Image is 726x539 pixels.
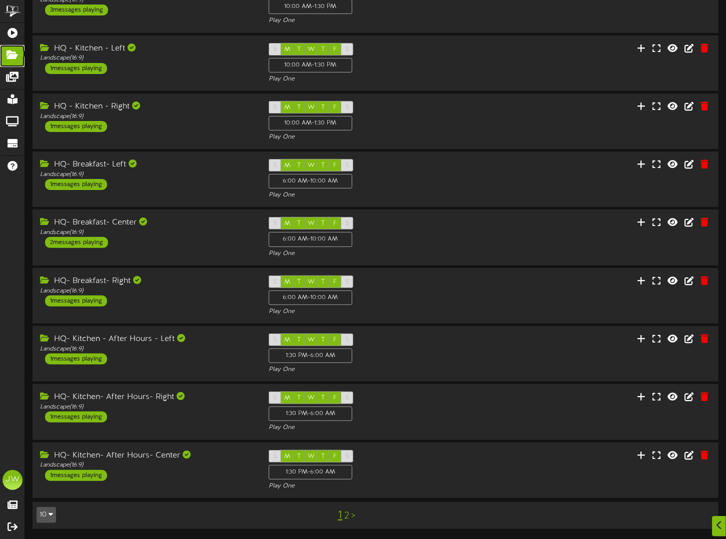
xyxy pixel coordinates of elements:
span: M [284,336,290,343]
div: HQ - Kitchen - Right [40,101,254,112]
div: 10:00 AM - 1:30 PM [269,116,352,130]
div: 1 messages playing [45,179,107,190]
span: T [298,394,301,401]
span: T [298,46,301,53]
a: > [351,510,355,521]
div: Play One [269,16,482,25]
span: S [345,220,349,227]
span: S [345,104,349,111]
div: Play One [269,423,482,432]
a: 2 [344,510,349,521]
span: W [308,162,315,169]
span: F [334,220,337,227]
span: T [298,278,301,285]
div: Play One [269,133,482,141]
div: 2 messages playing [45,237,108,248]
div: 1 messages playing [45,121,107,132]
span: W [308,394,315,401]
span: M [284,104,290,111]
span: S [274,453,277,460]
span: S [274,336,277,343]
span: S [345,453,349,460]
span: M [284,453,290,460]
span: W [308,278,315,285]
div: Play One [269,75,482,83]
span: F [334,394,337,401]
span: F [334,104,337,111]
div: Landscape ( 16:9 ) [40,461,254,469]
span: T [322,336,325,343]
span: S [345,336,349,343]
span: W [308,104,315,111]
div: 6:00 AM - 10:00 AM [269,232,352,246]
span: T [298,220,301,227]
span: T [298,162,301,169]
div: 1:30 PM - 6:00 AM [269,348,352,363]
span: T [322,278,325,285]
span: T [322,162,325,169]
span: T [322,104,325,111]
div: HQ- Breakfast- Right [40,275,254,287]
span: S [274,220,277,227]
div: Landscape ( 16:9 ) [40,403,254,411]
span: F [334,278,337,285]
span: W [308,46,315,53]
span: T [322,453,325,460]
span: F [334,336,337,343]
span: W [308,453,315,460]
span: W [308,220,315,227]
a: 1 [338,509,342,522]
div: 3 messages playing [45,4,108,15]
span: S [345,162,349,169]
div: JW [3,470,23,490]
div: 6:00 AM - 10:00 AM [269,290,352,305]
div: HQ- Kitchen- After Hours- Right [40,391,254,403]
div: HQ - Kitchen - Left [40,43,254,54]
span: T [298,336,301,343]
div: Landscape ( 16:9 ) [40,287,254,295]
div: Play One [269,307,482,316]
span: S [274,46,277,53]
div: Landscape ( 16:9 ) [40,54,254,62]
div: 1 messages playing [45,295,107,306]
div: 1:30 PM - 6:00 AM [269,406,352,421]
div: 1:30 PM - 6:00 AM [269,465,352,479]
span: S [274,162,277,169]
div: HQ- Breakfast- Center [40,217,254,228]
div: Play One [269,191,482,199]
div: Landscape ( 16:9 ) [40,228,254,237]
div: Play One [269,482,482,490]
span: T [298,104,301,111]
div: HQ- Breakfast- Left [40,159,254,170]
span: W [308,336,315,343]
button: 10 [37,507,56,523]
span: S [345,46,349,53]
div: Landscape ( 16:9 ) [40,345,254,353]
span: M [284,162,290,169]
div: 1 messages playing [45,470,107,481]
div: Landscape ( 16:9 ) [40,112,254,121]
span: M [284,278,290,285]
div: Landscape ( 16:9 ) [40,170,254,179]
span: T [322,394,325,401]
div: Play One [269,249,482,258]
span: T [322,46,325,53]
div: Play One [269,365,482,374]
span: S [345,278,349,285]
span: F [334,453,337,460]
span: F [334,46,337,53]
span: S [274,394,277,401]
span: M [284,46,290,53]
div: 10:00 AM - 1:30 PM [269,58,352,72]
div: HQ- Kitchen- After Hours- Center [40,450,254,461]
span: F [334,162,337,169]
div: 6:00 AM - 10:00 AM [269,174,352,188]
span: T [322,220,325,227]
span: S [345,394,349,401]
div: 1 messages playing [45,353,107,364]
div: HQ- Kitchen - After Hours - Left [40,333,254,345]
div: 1 messages playing [45,411,107,422]
span: S [274,278,277,285]
span: S [274,104,277,111]
span: T [298,453,301,460]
